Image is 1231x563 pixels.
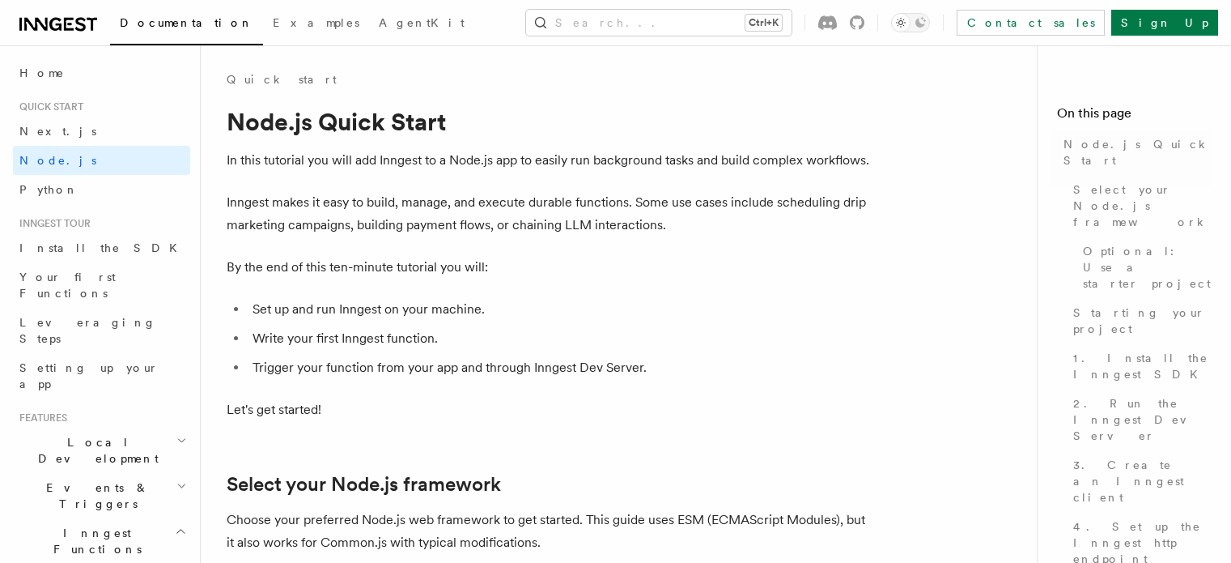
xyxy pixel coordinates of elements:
[13,525,175,557] span: Inngest Functions
[227,473,501,496] a: Select your Node.js framework
[745,15,782,31] kbd: Ctrl+K
[13,217,91,230] span: Inngest tour
[1057,104,1212,130] h4: On this page
[13,480,176,512] span: Events & Triggers
[19,183,79,196] span: Python
[1073,350,1212,382] span: 1. Install the Inngest SDK
[1076,237,1212,298] a: Optional: Use a starter project
[1067,343,1212,389] a: 1. Install the Inngest SDK
[13,412,67,424] span: Features
[227,399,874,421] p: Let's get started!
[13,428,190,473] button: Local Development
[369,5,474,44] a: AgentKit
[1067,298,1212,343] a: Starting your project
[248,356,874,379] li: Trigger your function from your app and through Inngest Dev Server.
[1111,10,1218,36] a: Sign Up
[957,10,1105,36] a: Contact sales
[1063,136,1212,168] span: Node.js Quick Start
[110,5,263,45] a: Documentation
[120,16,253,29] span: Documentation
[1073,395,1212,444] span: 2. Run the Inngest Dev Server
[19,154,96,167] span: Node.js
[1067,450,1212,512] a: 3. Create an Inngest client
[13,100,83,113] span: Quick start
[227,256,874,279] p: By the end of this ten-minute tutorial you will:
[1073,457,1212,505] span: 3. Create an Inngest client
[13,434,176,467] span: Local Development
[891,13,930,32] button: Toggle dark mode
[248,327,874,350] li: Write your first Inngest function.
[227,509,874,554] p: Choose your preferred Node.js web framework to get started. This guide uses ESM (ECMAScript Modul...
[227,107,874,136] h1: Node.js Quick Start
[227,149,874,172] p: In this tutorial you will add Inngest to a Node.js app to easily run background tasks and build c...
[227,71,337,87] a: Quick start
[1083,243,1212,292] span: Optional: Use a starter project
[13,308,190,353] a: Leveraging Steps
[13,117,190,146] a: Next.js
[273,16,359,29] span: Examples
[13,146,190,175] a: Node.js
[13,262,190,308] a: Your first Functions
[19,241,187,254] span: Install the SDK
[13,58,190,87] a: Home
[263,5,369,44] a: Examples
[526,10,792,36] button: Search...Ctrl+K
[1067,389,1212,450] a: 2. Run the Inngest Dev Server
[19,125,96,138] span: Next.js
[379,16,465,29] span: AgentKit
[13,175,190,204] a: Python
[1073,181,1212,230] span: Select your Node.js framework
[1067,175,1212,237] a: Select your Node.js framework
[1073,305,1212,337] span: Starting your project
[227,191,874,237] p: Inngest makes it easy to build, manage, and execute durable functions. Some use cases include sch...
[19,271,116,300] span: Your first Functions
[19,361,159,390] span: Setting up your app
[13,233,190,262] a: Install the SDK
[19,65,65,81] span: Home
[13,353,190,399] a: Setting up your app
[19,316,156,345] span: Leveraging Steps
[1057,130,1212,175] a: Node.js Quick Start
[13,473,190,518] button: Events & Triggers
[248,298,874,321] li: Set up and run Inngest on your machine.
